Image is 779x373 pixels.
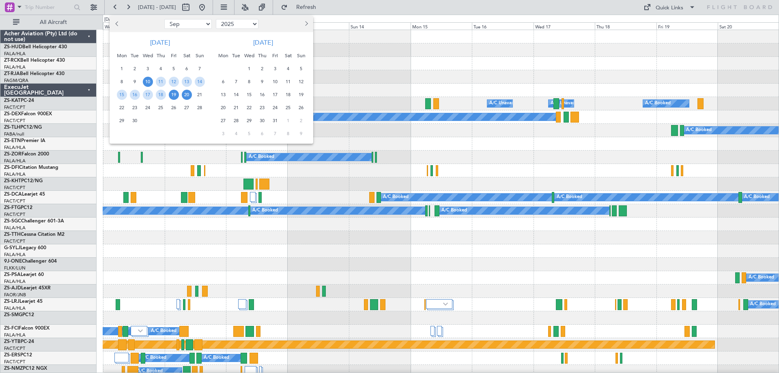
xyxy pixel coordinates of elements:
select: Select year [216,19,258,29]
div: 27-10-2025 [217,114,230,127]
span: 11 [283,77,293,87]
div: Fri [167,49,180,62]
div: 3-11-2025 [217,127,230,140]
div: 14-9-2025 [193,75,206,88]
div: 10-9-2025 [141,75,154,88]
div: Wed [141,49,154,62]
button: Next month [301,17,310,30]
div: Mon [115,49,128,62]
span: 26 [296,103,306,113]
span: 24 [270,103,280,113]
div: 19-9-2025 [167,88,180,101]
span: 6 [257,129,267,139]
div: Sat [282,49,295,62]
div: 20-10-2025 [217,101,230,114]
span: 6 [218,77,228,87]
div: 4-10-2025 [282,62,295,75]
div: Tue [230,49,243,62]
span: 7 [270,129,280,139]
span: 1 [117,64,127,74]
div: 4-9-2025 [154,62,167,75]
div: 29-9-2025 [115,114,128,127]
span: 2 [257,64,267,74]
span: 28 [195,103,205,113]
div: 25-10-2025 [282,101,295,114]
div: 1-11-2025 [282,114,295,127]
span: 24 [143,103,153,113]
span: 4 [231,129,241,139]
span: 5 [296,64,306,74]
div: 16-9-2025 [128,88,141,101]
span: 29 [244,116,254,126]
span: 30 [257,116,267,126]
span: 14 [195,77,205,87]
div: 8-11-2025 [282,127,295,140]
div: 29-10-2025 [243,114,256,127]
div: 27-9-2025 [180,101,193,114]
div: 7-10-2025 [230,75,243,88]
span: 10 [143,77,153,87]
div: 5-10-2025 [295,62,308,75]
span: 13 [182,77,192,87]
span: 9 [130,77,140,87]
div: 1-9-2025 [115,62,128,75]
span: 27 [182,103,192,113]
span: 13 [218,90,228,100]
div: Sun [193,49,206,62]
div: 22-10-2025 [243,101,256,114]
div: 16-10-2025 [256,88,269,101]
div: 26-10-2025 [295,101,308,114]
div: 7-11-2025 [269,127,282,140]
span: 16 [257,90,267,100]
div: 5-11-2025 [243,127,256,140]
span: 29 [117,116,127,126]
span: 7 [195,64,205,74]
span: 14 [231,90,241,100]
span: 16 [130,90,140,100]
span: 15 [244,90,254,100]
span: 20 [182,90,192,100]
span: 4 [283,64,293,74]
span: 7 [231,77,241,87]
div: Sat [180,49,193,62]
div: 11-9-2025 [154,75,167,88]
div: 22-9-2025 [115,101,128,114]
div: 3-9-2025 [141,62,154,75]
span: 31 [270,116,280,126]
div: 15-10-2025 [243,88,256,101]
span: 21 [195,90,205,100]
div: 2-11-2025 [295,114,308,127]
button: Previous month [113,17,122,30]
div: Wed [243,49,256,62]
div: 6-9-2025 [180,62,193,75]
span: 12 [169,77,179,87]
span: 6 [182,64,192,74]
div: 7-9-2025 [193,62,206,75]
div: 9-9-2025 [128,75,141,88]
span: 2 [130,64,140,74]
span: 9 [257,77,267,87]
div: 11-10-2025 [282,75,295,88]
div: 23-10-2025 [256,101,269,114]
div: 14-10-2025 [230,88,243,101]
div: 31-10-2025 [269,114,282,127]
div: 26-9-2025 [167,101,180,114]
div: 13-9-2025 [180,75,193,88]
span: 3 [218,129,228,139]
span: 15 [117,90,127,100]
div: Fri [269,49,282,62]
div: 17-10-2025 [269,88,282,101]
div: 24-10-2025 [269,101,282,114]
div: 18-10-2025 [282,88,295,101]
div: 21-9-2025 [193,88,206,101]
div: 18-9-2025 [154,88,167,101]
span: 25 [283,103,293,113]
select: Select month [164,19,212,29]
div: 17-9-2025 [141,88,154,101]
div: 23-9-2025 [128,101,141,114]
div: 13-10-2025 [217,88,230,101]
div: 19-10-2025 [295,88,308,101]
span: 23 [257,103,267,113]
span: 28 [231,116,241,126]
span: 1 [244,64,254,74]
